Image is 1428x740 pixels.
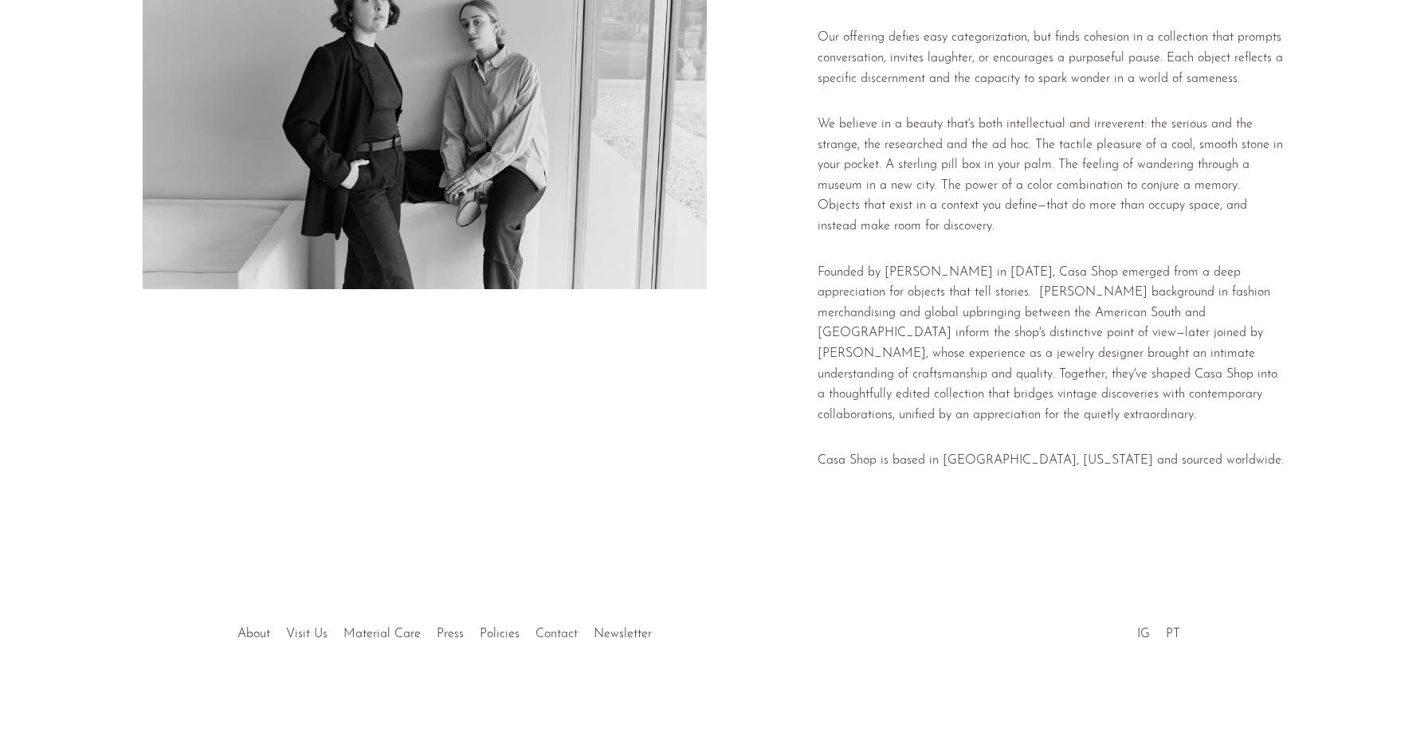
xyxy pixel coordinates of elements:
a: IG [1137,628,1150,640]
ul: Quick links [229,615,660,645]
a: Press [437,628,464,640]
p: Founded by [PERSON_NAME] in [DATE], Casa Shop emerged from a deep appreciation for objects that t... [818,263,1285,426]
a: PT [1166,628,1180,640]
a: Visit Us [286,628,328,640]
ul: Social Medias [1129,615,1188,645]
p: Our offering defies easy categorization, but finds cohesion in a collection that prompts conversa... [818,28,1285,89]
a: Policies [480,628,520,640]
p: Casa Shop is based in [GEOGRAPHIC_DATA], [US_STATE] and sourced worldwide. [818,451,1285,472]
p: We believe in a beauty that's both intellectual and irreverent: the serious and the strange, the ... [818,115,1285,237]
a: Contact [535,628,578,640]
a: About [237,628,270,640]
a: Material Care [343,628,421,640]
